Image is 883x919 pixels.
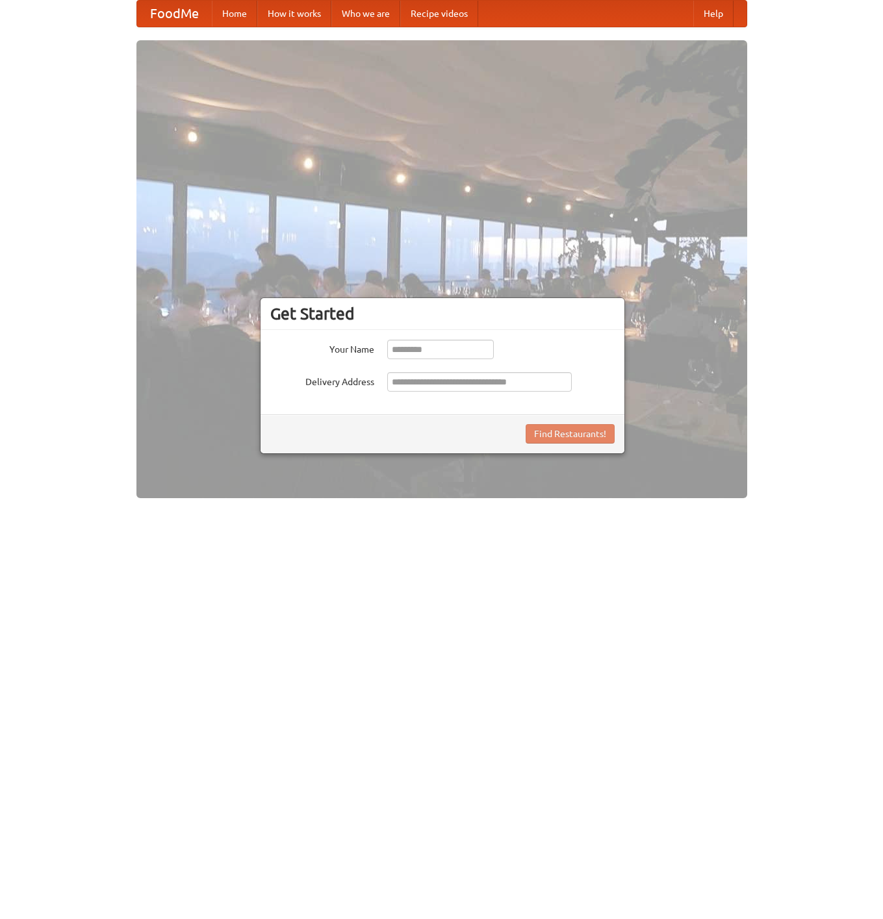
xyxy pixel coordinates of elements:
[137,1,212,27] a: FoodMe
[400,1,478,27] a: Recipe videos
[212,1,257,27] a: Home
[257,1,331,27] a: How it works
[526,424,615,444] button: Find Restaurants!
[331,1,400,27] a: Who we are
[693,1,734,27] a: Help
[270,372,374,388] label: Delivery Address
[270,304,615,323] h3: Get Started
[270,340,374,356] label: Your Name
